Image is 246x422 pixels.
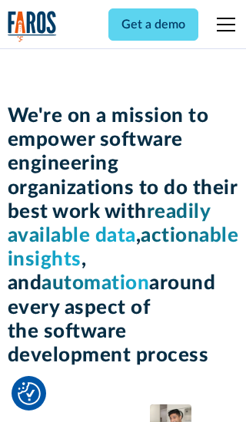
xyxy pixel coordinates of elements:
[8,11,57,42] img: Logo of the analytics and reporting company Faros.
[108,8,198,41] a: Get a demo
[42,273,149,293] span: automation
[18,382,41,405] img: Revisit consent button
[8,104,239,368] h1: We're on a mission to empower software engineering organizations to do their best work with , , a...
[8,11,57,42] a: home
[18,382,41,405] button: Cookie Settings
[8,202,211,246] span: readily available data
[208,6,238,43] div: menu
